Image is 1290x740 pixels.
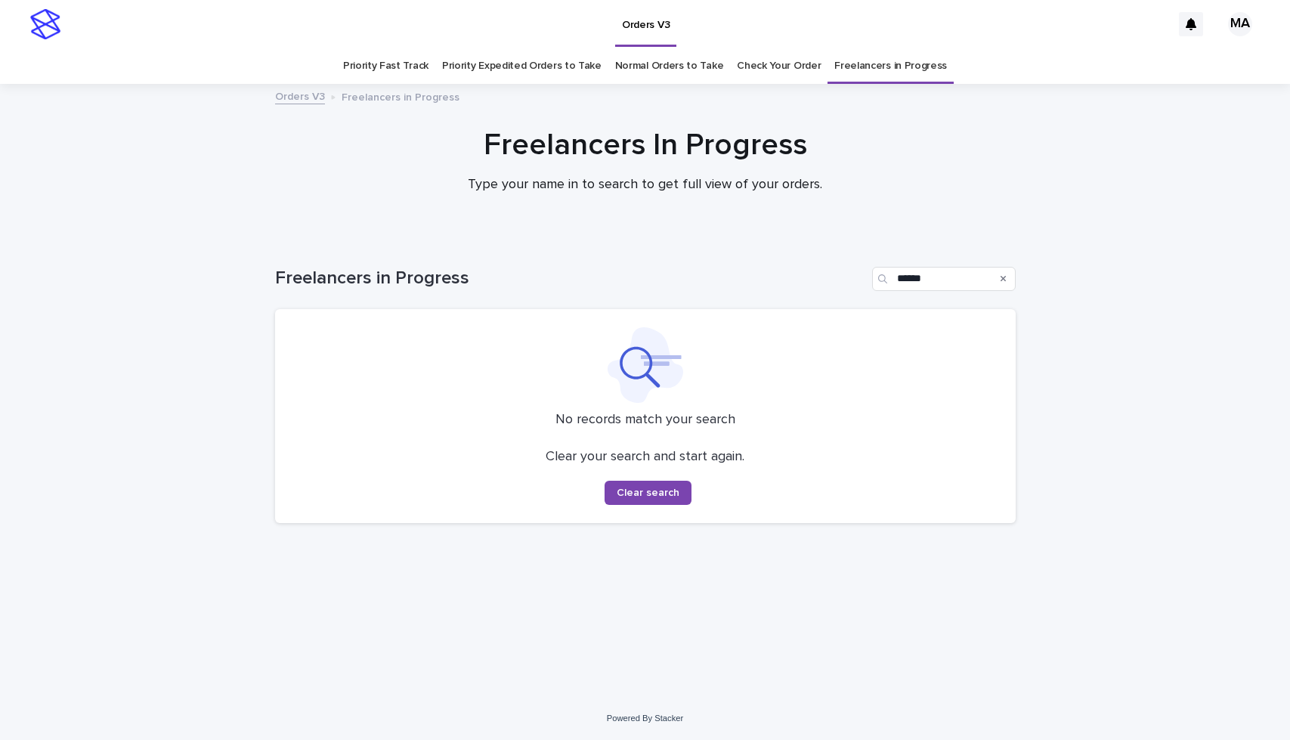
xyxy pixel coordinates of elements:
[342,88,459,104] p: Freelancers in Progress
[343,48,428,84] a: Priority Fast Track
[275,127,1016,163] h1: Freelancers In Progress
[737,48,821,84] a: Check Your Order
[275,268,866,289] h1: Freelancers in Progress
[617,488,679,498] span: Clear search
[1228,12,1252,36] div: MA
[275,87,325,104] a: Orders V3
[605,481,691,505] button: Clear search
[442,48,602,84] a: Priority Expedited Orders to Take
[872,267,1016,291] input: Search
[343,177,948,194] p: Type your name in to search to get full view of your orders.
[607,714,683,723] a: Powered By Stacker
[615,48,724,84] a: Normal Orders to Take
[30,9,60,39] img: stacker-logo-s-only.png
[834,48,947,84] a: Freelancers in Progress
[293,412,998,429] p: No records match your search
[546,449,744,466] p: Clear your search and start again.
